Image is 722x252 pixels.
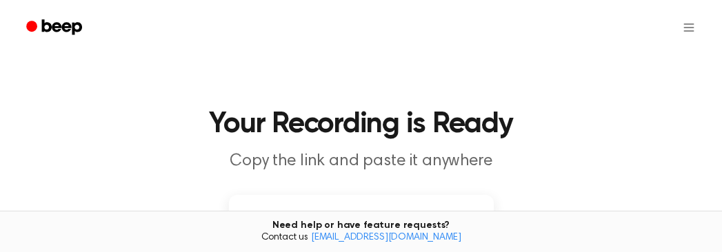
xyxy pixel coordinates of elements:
[672,11,705,44] button: Open menu
[97,150,626,173] p: Copy the link and paste it anywhere
[17,110,705,139] h1: Your Recording is Ready
[17,14,94,41] a: Beep
[8,232,714,244] span: Contact us
[311,233,461,242] a: [EMAIL_ADDRESS][DOMAIN_NAME]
